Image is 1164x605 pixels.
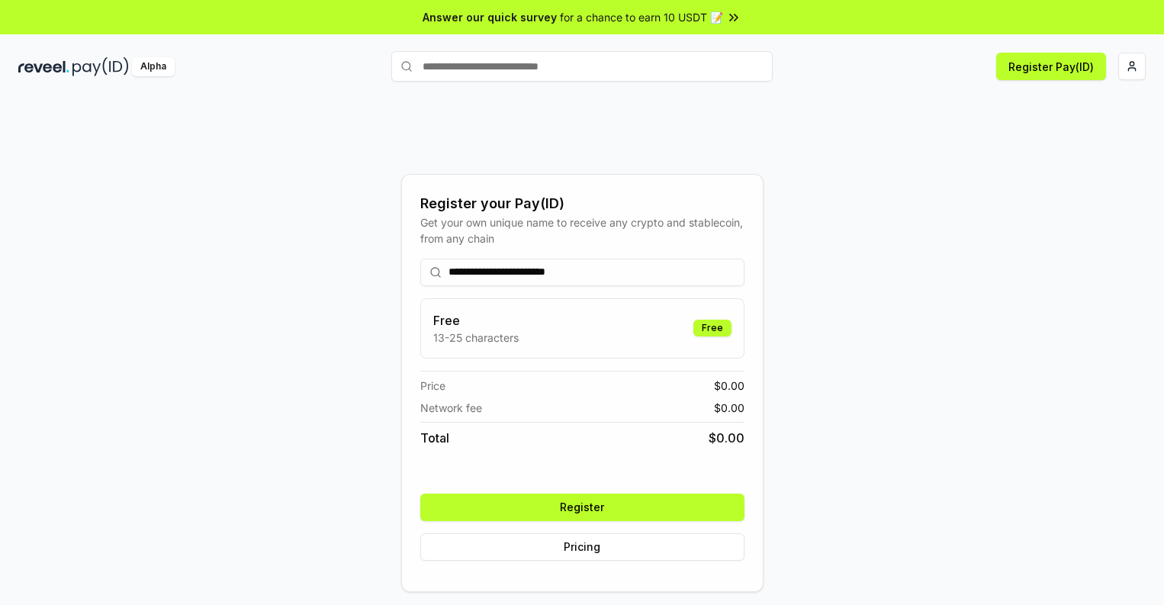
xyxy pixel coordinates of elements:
[996,53,1106,80] button: Register Pay(ID)
[420,193,744,214] div: Register your Pay(ID)
[420,378,445,394] span: Price
[18,57,69,76] img: reveel_dark
[420,533,744,561] button: Pricing
[420,214,744,246] div: Get your own unique name to receive any crypto and stablecoin, from any chain
[433,311,519,330] h3: Free
[714,378,744,394] span: $ 0.00
[560,9,723,25] span: for a chance to earn 10 USDT 📝
[132,57,175,76] div: Alpha
[714,400,744,416] span: $ 0.00
[72,57,129,76] img: pay_id
[693,320,732,336] div: Free
[709,429,744,447] span: $ 0.00
[433,330,519,346] p: 13-25 characters
[423,9,557,25] span: Answer our quick survey
[420,429,449,447] span: Total
[420,494,744,521] button: Register
[420,400,482,416] span: Network fee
